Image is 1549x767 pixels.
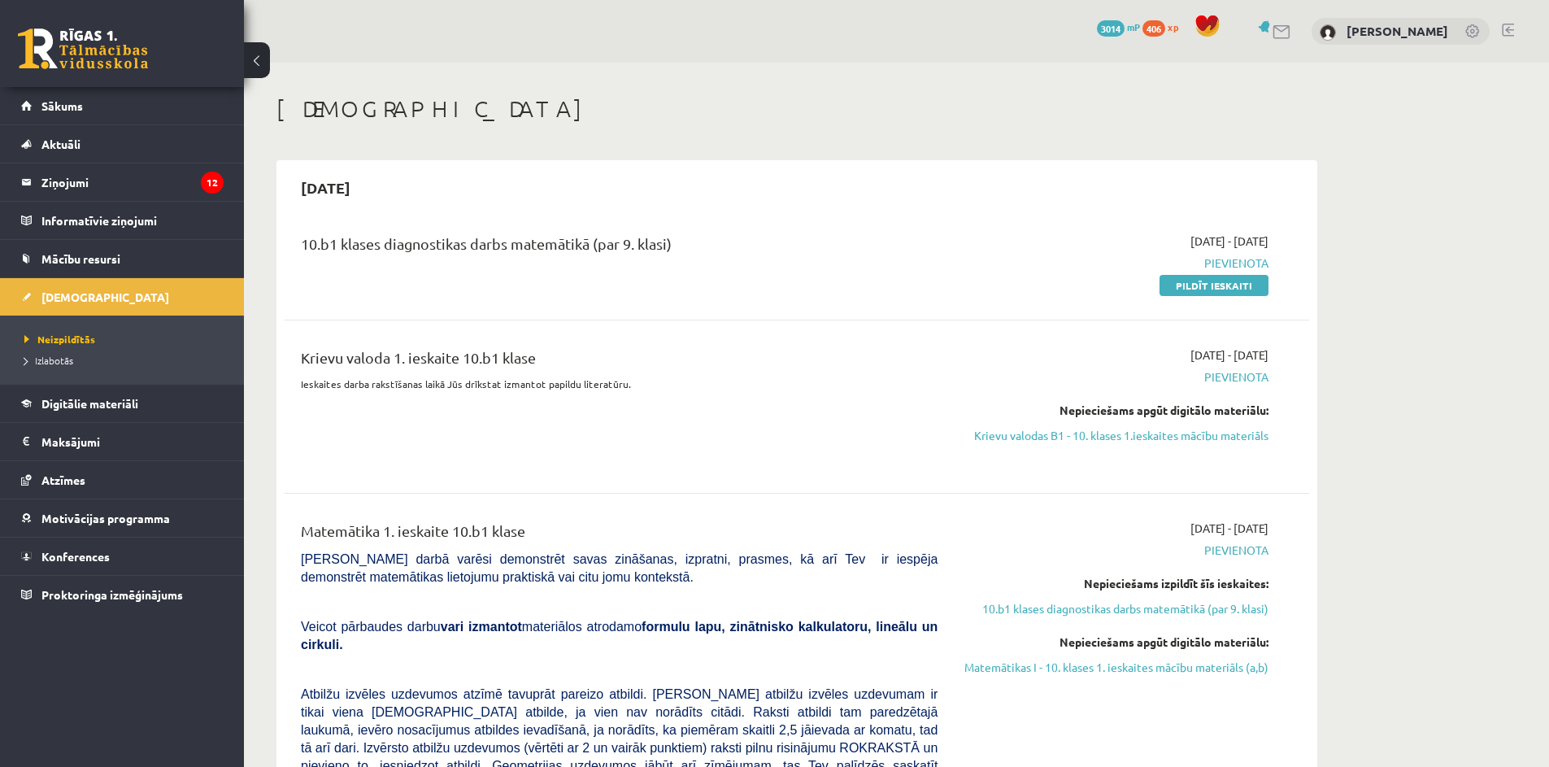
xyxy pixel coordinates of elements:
[301,620,938,652] b: formulu lapu, zinātnisko kalkulatoru, lineālu un cirkuli.
[301,346,938,377] div: Krievu valoda 1. ieskaite 10.b1 klase
[41,98,83,113] span: Sākums
[21,163,224,201] a: Ziņojumi12
[962,402,1268,419] div: Nepieciešams apgūt digitālo materiālu:
[41,163,224,201] legend: Ziņojumi
[21,538,224,575] a: Konferences
[962,427,1268,444] a: Krievu valodas B1 - 10. klases 1.ieskaites mācību materiāls
[285,168,367,207] h2: [DATE]
[41,202,224,239] legend: Informatīvie ziņojumi
[301,620,938,652] span: Veicot pārbaudes darbu materiālos atrodamo
[24,354,73,367] span: Izlabotās
[441,620,522,634] b: vari izmantot
[201,172,224,194] i: 12
[21,240,224,277] a: Mācību resursi
[962,659,1268,676] a: Matemātikas I - 10. klases 1. ieskaites mācību materiāls (a,b)
[962,600,1268,617] a: 10.b1 klases diagnostikas darbs matemātikā (par 9. klasi)
[301,552,938,584] span: [PERSON_NAME] darbā varēsi demonstrēt savas zināšanas, izpratni, prasmes, kā arī Tev ir iespēja d...
[1190,520,1268,537] span: [DATE] - [DATE]
[18,28,148,69] a: Rīgas 1. Tālmācības vidusskola
[21,125,224,163] a: Aktuāli
[21,576,224,613] a: Proktoringa izmēģinājums
[24,353,228,368] a: Izlabotās
[1320,24,1336,41] img: Agnese Krūmiņa
[1168,20,1178,33] span: xp
[1190,346,1268,364] span: [DATE] - [DATE]
[41,511,170,525] span: Motivācijas programma
[962,575,1268,592] div: Nepieciešams izpildīt šīs ieskaites:
[301,233,938,263] div: 10.b1 klases diagnostikas darbs matemātikā (par 9. klasi)
[301,520,938,550] div: Matemātika 1. ieskaite 10.b1 klase
[21,385,224,422] a: Digitālie materiāli
[21,202,224,239] a: Informatīvie ziņojumi
[1347,23,1448,39] a: [PERSON_NAME]
[24,332,228,346] a: Neizpildītās
[1160,275,1268,296] a: Pildīt ieskaiti
[41,549,110,564] span: Konferences
[1142,20,1186,33] a: 406 xp
[21,278,224,316] a: [DEMOGRAPHIC_DATA]
[21,87,224,124] a: Sākums
[21,423,224,460] a: Maksājumi
[962,368,1268,386] span: Pievienota
[24,333,95,346] span: Neizpildītās
[1097,20,1125,37] span: 3014
[41,423,224,460] legend: Maksājumi
[41,251,120,266] span: Mācību resursi
[41,396,138,411] span: Digitālie materiāli
[1127,20,1140,33] span: mP
[962,255,1268,272] span: Pievienota
[41,473,85,487] span: Atzīmes
[962,542,1268,559] span: Pievienota
[41,587,183,602] span: Proktoringa izmēģinājums
[41,137,80,151] span: Aktuāli
[1190,233,1268,250] span: [DATE] - [DATE]
[276,95,1317,123] h1: [DEMOGRAPHIC_DATA]
[301,377,938,391] p: Ieskaites darba rakstīšanas laikā Jūs drīkstat izmantot papildu literatūru.
[21,499,224,537] a: Motivācijas programma
[962,634,1268,651] div: Nepieciešams apgūt digitālo materiālu:
[21,461,224,499] a: Atzīmes
[1142,20,1165,37] span: 406
[41,290,169,304] span: [DEMOGRAPHIC_DATA]
[1097,20,1140,33] a: 3014 mP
